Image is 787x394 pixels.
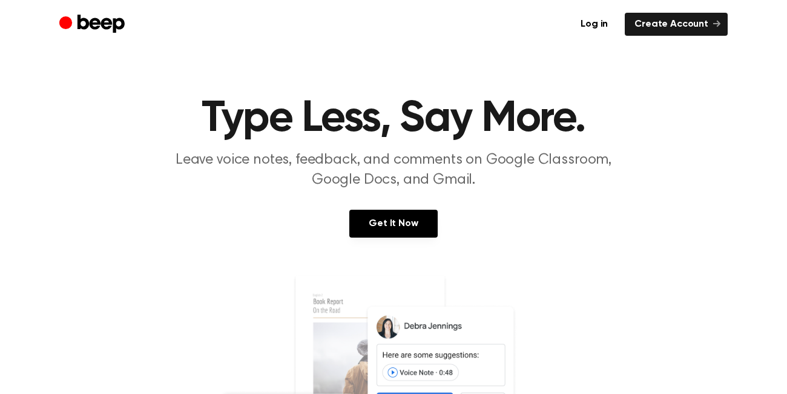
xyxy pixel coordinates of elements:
[349,210,437,238] a: Get It Now
[571,13,617,36] a: Log in
[84,97,703,141] h1: Type Less, Say More.
[59,13,128,36] a: Beep
[161,150,626,190] p: Leave voice notes, feedback, and comments on Google Classroom, Google Docs, and Gmail.
[625,13,728,36] a: Create Account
